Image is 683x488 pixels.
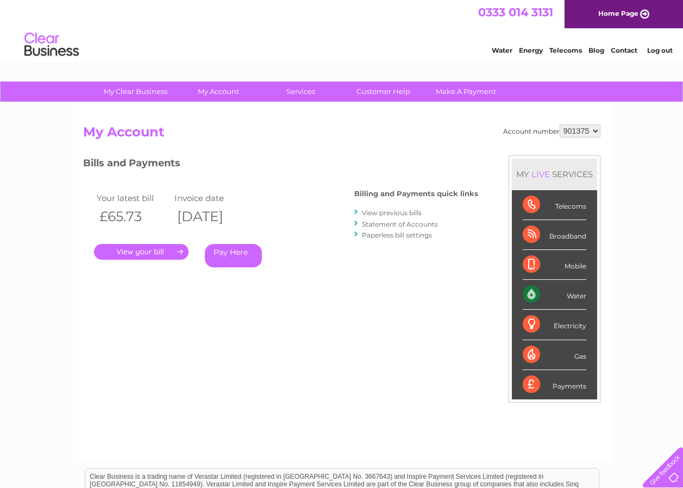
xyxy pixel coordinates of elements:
a: Blog [588,46,604,54]
a: Water [492,46,512,54]
a: Paperless bill settings [362,231,432,239]
h4: Billing and Payments quick links [354,190,478,198]
a: My Account [173,82,263,102]
h3: Bills and Payments [83,155,478,174]
div: Gas [523,340,586,370]
div: Electricity [523,310,586,340]
a: View previous bills [362,209,422,217]
div: LIVE [529,169,552,179]
th: £65.73 [94,205,172,228]
a: Make A Payment [421,82,511,102]
a: Pay Here [205,244,262,267]
a: Contact [611,46,637,54]
div: Payments [523,370,586,399]
div: Clear Business is a trading name of Verastar Limited (registered in [GEOGRAPHIC_DATA] No. 3667643... [85,6,599,53]
a: . [94,244,189,260]
td: Invoice date [172,191,250,205]
a: Telecoms [549,46,582,54]
div: Account number [503,124,600,137]
td: Your latest bill [94,191,172,205]
div: Broadband [523,220,586,250]
div: Water [523,280,586,310]
a: Statement of Accounts [362,220,438,228]
img: logo.png [24,28,79,61]
div: Telecoms [523,190,586,220]
a: Energy [519,46,543,54]
th: [DATE] [172,205,250,228]
div: MY SERVICES [512,159,597,190]
a: Log out [647,46,673,54]
h2: My Account [83,124,600,145]
a: My Clear Business [91,82,180,102]
a: Services [256,82,346,102]
a: 0333 014 3131 [478,5,553,19]
a: Customer Help [339,82,428,102]
div: Mobile [523,250,586,280]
